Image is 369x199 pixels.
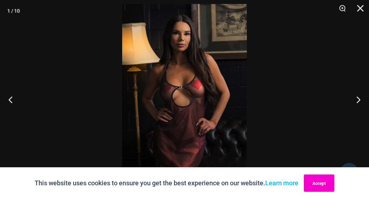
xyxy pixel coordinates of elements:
button: Next [342,81,369,118]
p: This website uses cookies to ensure you get the best experience on our website. [35,178,298,189]
img: Midnight Shimmer Red 5131 Dress 03v3 [122,4,247,191]
a: Learn more [265,179,298,187]
div: 1 / 10 [7,5,20,16]
button: Accept [304,174,334,192]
